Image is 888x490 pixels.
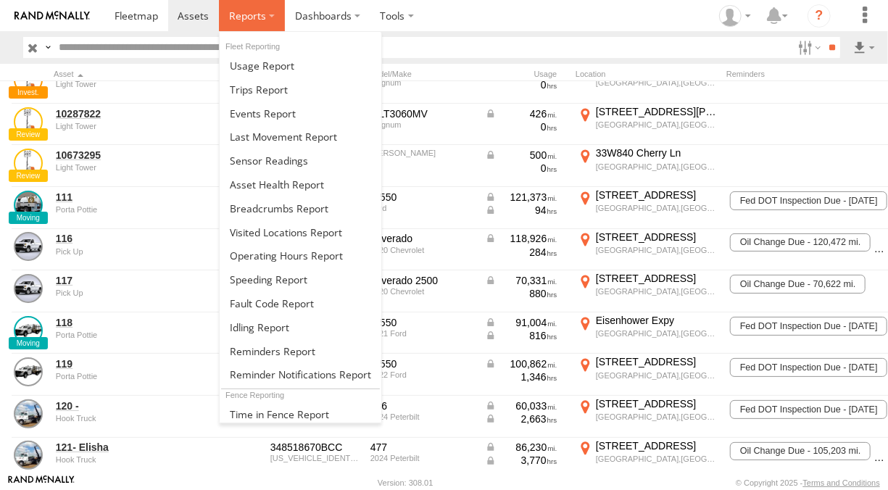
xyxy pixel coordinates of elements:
div: 880 [485,287,557,300]
div: Data from Vehicle CANbus [485,149,557,162]
div: Data from Vehicle CANbus [485,274,557,287]
img: rand-logo.svg [14,11,90,21]
div: 477 [370,441,475,454]
label: Search Query [42,37,54,58]
div: Ed Pruneda [714,5,756,27]
div: undefined [56,414,196,423]
span: Fed DOT Inspection Due - 11/01/2025 [730,191,887,210]
div: Data from Vehicle CANbus [485,399,557,412]
div: Data from Vehicle CANbus [485,204,557,217]
div: Data from Vehicle CANbus [485,232,557,245]
span: Oil Change Due - 120,472 mi. [730,233,871,252]
a: View Asset Details [14,191,43,220]
div: Magnum [370,78,475,87]
div: Data from Vehicle CANbus [485,191,557,204]
div: [GEOGRAPHIC_DATA],[GEOGRAPHIC_DATA] [596,245,718,255]
a: Time in Fences Report [220,402,381,426]
a: View Asset Details [14,274,43,303]
label: Click to View Current Location [576,188,721,228]
div: 0 [485,120,557,133]
div: undefined [56,455,196,464]
div: Reminders [726,69,835,79]
div: 2024 Peterbilt [370,412,475,421]
a: View Asset Details [14,399,43,428]
div: 33W840 Cherry Ln [596,146,718,159]
div: undefined [56,372,196,381]
a: Last Movement Report [220,125,381,149]
div: 0 [485,162,557,175]
label: Click to View Current Location [576,63,721,102]
div: Data from Vehicle CANbus [485,316,557,329]
label: Export results as... [852,37,876,58]
div: F-550 [370,316,475,329]
span: Oil Change Due - 70,622 mi. [730,275,866,294]
label: Search Filter Options [792,37,823,58]
a: Asset Operating Hours Report [220,244,381,267]
a: Terms and Conditions [803,478,880,487]
div: Data from Vehicle CANbus [485,441,557,454]
div: 2022 Ford [370,370,475,379]
a: 118 [56,316,196,329]
div: 2020 Chevrolet [370,246,475,254]
label: Click to View Current Location [576,105,721,144]
div: [STREET_ADDRESS][PERSON_NAME] [596,105,718,118]
a: Full Events Report [220,101,381,125]
div: [GEOGRAPHIC_DATA],[GEOGRAPHIC_DATA] [596,328,718,339]
a: Breadcrumbs Report [220,196,381,220]
div: Eisenhower Expy [596,314,718,327]
div: undefined [56,331,196,339]
span: Fed DOT Inspection Due - 11/01/2025 [730,358,887,377]
a: View Asset Details [14,357,43,386]
label: Click to View Current Location [576,397,721,436]
a: Trips Report [220,78,381,101]
div: Data from Vehicle CANbus [485,329,557,342]
div: Location [576,69,721,79]
div: 2024 Peterbilt [370,454,475,462]
a: 10287822 [56,107,196,120]
div: 348518670BCC [270,441,360,454]
div: Wacker [370,149,475,157]
div: Model/Make [368,69,477,79]
a: View Asset Details [14,107,43,136]
a: Visit our Website [8,476,75,490]
div: Data from Vehicle CANbus [485,357,557,370]
span: Fed DOT Inspection Due - 11/01/2025 [730,400,887,419]
div: 2020 Chevrolet [370,287,475,296]
div: Silverado 2500 [370,274,475,287]
div: Usage [483,69,570,79]
span: Fed DOT Inspection Due - 11/01/2025 [730,317,887,336]
label: Click to View Current Location [576,146,721,186]
label: Click to View Current Location [576,231,721,270]
div: [STREET_ADDRESS] [596,188,718,202]
div: MLT3060MV [370,107,475,120]
div: Ford [370,204,475,212]
label: Click to View Current Location [576,314,721,353]
a: Fleet Speed Report [220,267,381,291]
div: Data from Vehicle CANbus [485,454,557,467]
a: Usage Report [220,54,381,78]
div: [STREET_ADDRESS] [596,355,718,368]
span: Oil Change Due - 105,203 mi. [730,442,871,461]
div: 2NPKHM6X2RM602713 [270,454,360,462]
div: 0 [485,78,557,91]
a: Service Reminder Notifications Report [220,363,381,387]
div: [GEOGRAPHIC_DATA],[GEOGRAPHIC_DATA] [596,412,718,422]
div: [GEOGRAPHIC_DATA],[GEOGRAPHIC_DATA] [596,454,718,464]
a: View Asset with Fault/s [207,191,260,225]
div: Magnum [370,120,475,129]
a: Reminders Report [220,339,381,363]
a: 121- Elisha [56,441,196,454]
div: undefined [56,288,196,297]
div: undefined [56,205,196,214]
div: [GEOGRAPHIC_DATA],[GEOGRAPHIC_DATA] [596,203,718,213]
div: 2021 Ford [370,329,475,338]
div: Version: 308.01 [378,478,433,487]
div: F-550 [370,191,475,204]
label: Click to View Current Location [576,439,721,478]
div: [STREET_ADDRESS] [596,272,718,285]
div: undefined [56,247,196,256]
a: 116 [56,232,196,245]
a: 120 - [56,399,196,412]
div: Click to Sort [54,69,199,79]
div: undefined [56,122,196,130]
